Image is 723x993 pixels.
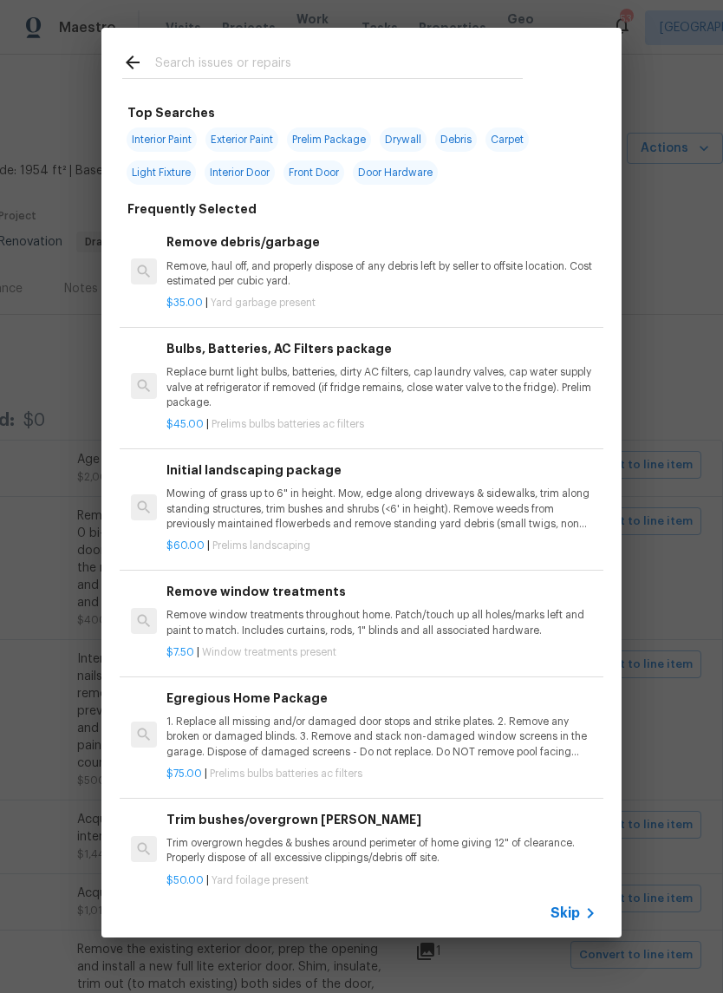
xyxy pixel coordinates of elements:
h6: Egregious Home Package [166,689,596,708]
p: | [166,767,596,781]
span: Skip [550,905,580,922]
p: | [166,645,596,660]
span: Yard foilage present [212,875,309,885]
p: | [166,417,596,432]
span: Interior Door [205,160,275,185]
span: Exterior Paint [205,127,278,152]
span: $50.00 [166,875,204,885]
p: Remove window treatments throughout home. Patch/touch up all holes/marks left and paint to match.... [166,608,596,637]
span: Drywall [380,127,427,152]
span: $60.00 [166,540,205,551]
span: Prelims bulbs batteries ac filters [210,768,362,779]
p: Trim overgrown hegdes & bushes around perimeter of home giving 12" of clearance. Properly dispose... [166,836,596,866]
h6: Remove debris/garbage [166,232,596,252]
p: | [166,539,596,553]
h6: Bulbs, Batteries, AC Filters package [166,339,596,358]
span: Window treatments present [202,647,336,657]
span: Light Fixture [127,160,196,185]
span: Yard garbage present [211,297,316,308]
span: Interior Paint [127,127,197,152]
p: 1. Replace all missing and/or damaged door stops and strike plates. 2. Remove any broken or damag... [166,715,596,759]
p: | [166,873,596,888]
span: Prelims landscaping [212,540,310,551]
h6: Trim bushes/overgrown [PERSON_NAME] [166,810,596,829]
span: $35.00 [166,297,203,308]
h6: Top Searches [127,103,215,122]
span: $7.50 [166,647,194,657]
h6: Initial landscaping package [166,461,596,480]
p: Mowing of grass up to 6" in height. Mow, edge along driveways & sidewalks, trim along standing st... [166,487,596,531]
span: $75.00 [166,768,202,779]
p: Replace burnt light bulbs, batteries, dirty AC filters, cap laundry valves, cap water supply valv... [166,365,596,409]
span: Prelim Package [287,127,371,152]
span: Prelims bulbs batteries ac filters [212,419,364,429]
span: Carpet [485,127,529,152]
span: Debris [435,127,477,152]
h6: Remove window treatments [166,582,596,601]
span: Front Door [283,160,344,185]
p: | [166,296,596,310]
span: Door Hardware [353,160,438,185]
span: $45.00 [166,419,204,429]
input: Search issues or repairs [155,52,523,78]
p: Remove, haul off, and properly dispose of any debris left by seller to offsite location. Cost est... [166,259,596,289]
h6: Frequently Selected [127,199,257,219]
